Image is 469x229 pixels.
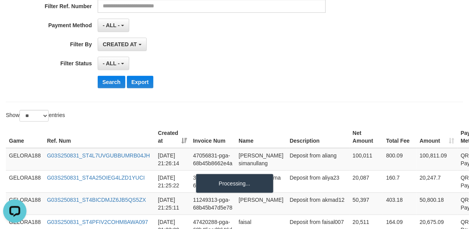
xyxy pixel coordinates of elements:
[98,38,147,51] button: CREATED AT
[103,41,137,47] span: CREATED AT
[235,170,286,192] td: riki fajar purnama
[383,148,416,171] td: 800.09
[383,126,416,148] th: Total Fee
[103,60,120,66] span: - ALL -
[383,170,416,192] td: 160.7
[19,110,49,122] select: Showentries
[98,76,125,88] button: Search
[190,192,235,215] td: 11249313-pga-68b45b47d5e78
[6,126,44,148] th: Game
[196,174,274,193] div: Processing...
[155,148,190,171] td: [DATE] 21:26:14
[350,148,383,171] td: 100,011
[286,126,350,148] th: Description
[190,148,235,171] td: 47056831-pga-68b45b8662e4a
[416,170,458,192] td: 20,247.7
[350,126,383,148] th: Net Amount
[155,170,190,192] td: [DATE] 21:25:22
[98,57,129,70] button: - ALL -
[350,170,383,192] td: 20,087
[6,110,65,122] label: Show entries
[98,19,129,32] button: - ALL -
[6,170,44,192] td: GELORA188
[235,192,286,215] td: [PERSON_NAME]
[190,170,235,192] td: 39704376-pga-68b45b524230a
[3,3,26,26] button: Open LiveChat chat widget
[44,126,155,148] th: Ref. Num
[416,148,458,171] td: 100,811.09
[286,148,350,171] td: Deposit from aliang
[47,219,148,225] a: G03S250831_ST4PFIV2COHM8AWA097
[235,148,286,171] td: [PERSON_NAME] simanullang
[155,126,190,148] th: Created at: activate to sort column ascending
[103,22,120,28] span: - ALL -
[416,192,458,215] td: 50,800.18
[47,152,150,159] a: G03S250831_ST4L7UVGUBBUMRB04JH
[416,126,458,148] th: Amount: activate to sort column ascending
[47,175,145,181] a: G03S250831_ST4A25OIEG4LZD1YUCI
[127,76,153,88] button: Export
[286,192,350,215] td: Deposit from akmad12
[6,192,44,215] td: GELORA188
[47,197,146,203] a: G03S250831_ST4BICDMJZ6JB5QS5ZX
[235,126,286,148] th: Name
[155,192,190,215] td: [DATE] 21:25:11
[286,170,350,192] td: Deposit from aliya23
[6,148,44,171] td: GELORA188
[190,126,235,148] th: Invoice Num
[350,192,383,215] td: 50,397
[383,192,416,215] td: 403.18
